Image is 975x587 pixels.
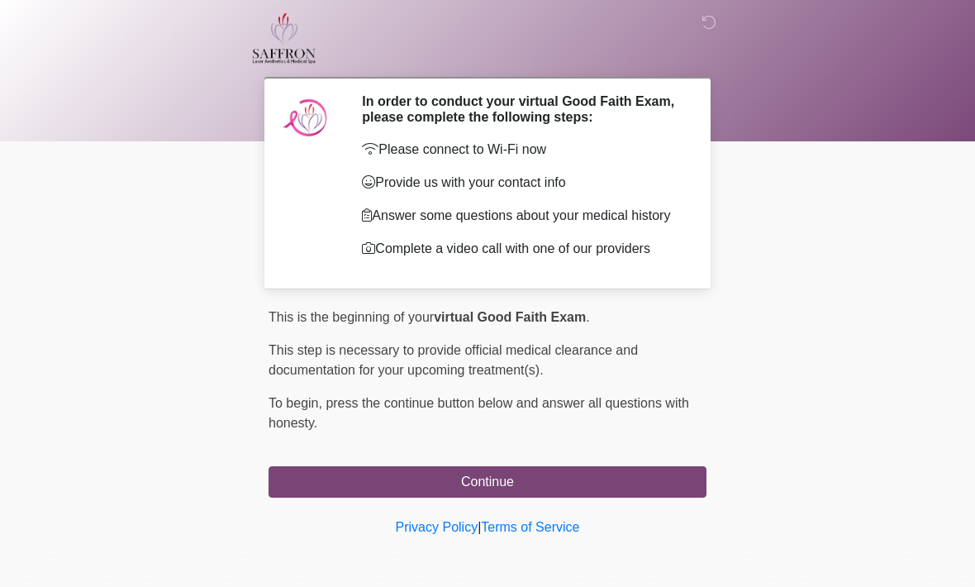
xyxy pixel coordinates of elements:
a: Privacy Policy [396,520,478,534]
span: . [586,310,589,324]
h2: In order to conduct your virtual Good Faith Exam, please complete the following steps: [362,93,682,125]
img: Saffron Laser Aesthetics and Medical Spa Logo [252,12,316,64]
a: Terms of Service [481,520,579,534]
strong: virtual Good Faith Exam [434,310,586,324]
span: This is the beginning of your [269,310,434,324]
img: Agent Avatar [281,93,331,143]
button: Continue [269,466,706,498]
p: Complete a video call with one of our providers [362,239,682,259]
p: Provide us with your contact info [362,173,682,193]
span: press the continue button below and answer all questions with honesty. [269,396,689,430]
span: To begin, [269,396,326,410]
p: Please connect to Wi-Fi now [362,140,682,160]
p: Answer some questions about your medical history [362,206,682,226]
span: This step is necessary to provide official medical clearance and documentation for your upcoming ... [269,343,638,377]
a: | [478,520,481,534]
